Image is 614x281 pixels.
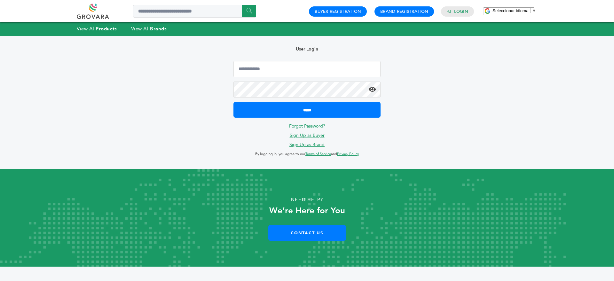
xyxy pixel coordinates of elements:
a: Seleccionar idioma​ [492,8,536,13]
a: Forgot Password? [289,123,325,129]
a: Buyer Registration [315,9,361,14]
span: Seleccionar idioma [492,8,529,13]
strong: We’re Here for You [269,205,345,216]
b: User Login [296,46,318,52]
strong: Brands [150,26,167,32]
input: Search a product or brand... [133,5,256,18]
p: Need Help? [31,195,583,205]
p: By logging in, you agree to our and [233,150,381,158]
a: View AllProducts [77,26,117,32]
strong: Products [96,26,117,32]
a: Login [454,9,468,14]
a: Brand Registration [380,9,428,14]
a: Sign Up as Brand [289,142,325,148]
a: View AllBrands [131,26,167,32]
input: Email Address [233,61,381,77]
a: Privacy Policy [337,152,359,156]
input: Password [233,82,381,98]
span: ▼ [532,8,536,13]
a: Contact Us [268,225,346,241]
a: Terms of Service [305,152,331,156]
a: Sign Up as Buyer [290,132,325,138]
